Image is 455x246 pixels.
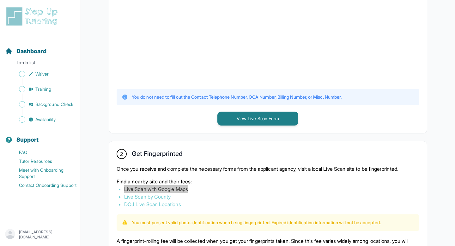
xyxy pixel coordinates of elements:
[132,94,342,100] p: You do not need to fill out the Contact Telephone Number, OCA Number, Billing Number, or Misc. Nu...
[132,219,381,226] p: You must present valid photo identification when being fingerprinted. Expired identification info...
[124,186,188,192] a: Live Scan with Google Maps
[124,201,181,207] a: DOJ Live Scan Locations
[5,229,76,240] button: [EMAIL_ADDRESS][DOMAIN_NAME]
[35,101,73,108] span: Background Check
[5,47,46,56] a: Dashboard
[35,116,56,123] span: Availability
[19,230,76,240] p: [EMAIL_ADDRESS][DOMAIN_NAME]
[3,125,78,147] button: Support
[5,166,81,181] a: Meet with Onboarding Support
[5,157,81,166] a: Tutor Resources
[5,148,81,157] a: FAQ
[120,150,123,158] span: 2
[5,181,81,190] a: Contact Onboarding Support
[35,86,52,92] span: Training
[3,37,78,58] button: Dashboard
[16,135,39,144] span: Support
[117,178,419,185] p: Find a nearby site and their fees:
[35,71,49,77] span: Waiver
[124,194,171,200] a: Live Scan by County
[217,115,298,121] a: View Live Scan Form
[16,47,46,56] span: Dashboard
[3,59,78,68] p: To-do list
[5,115,81,124] a: Availability
[217,112,298,126] button: View Live Scan Form
[5,6,61,27] img: logo
[117,165,419,173] p: Once you receive and complete the necessary forms from the applicant agency, visit a local Live S...
[5,70,81,78] a: Waiver
[132,150,183,160] h2: Get Fingerprinted
[5,100,81,109] a: Background Check
[5,85,81,94] a: Training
